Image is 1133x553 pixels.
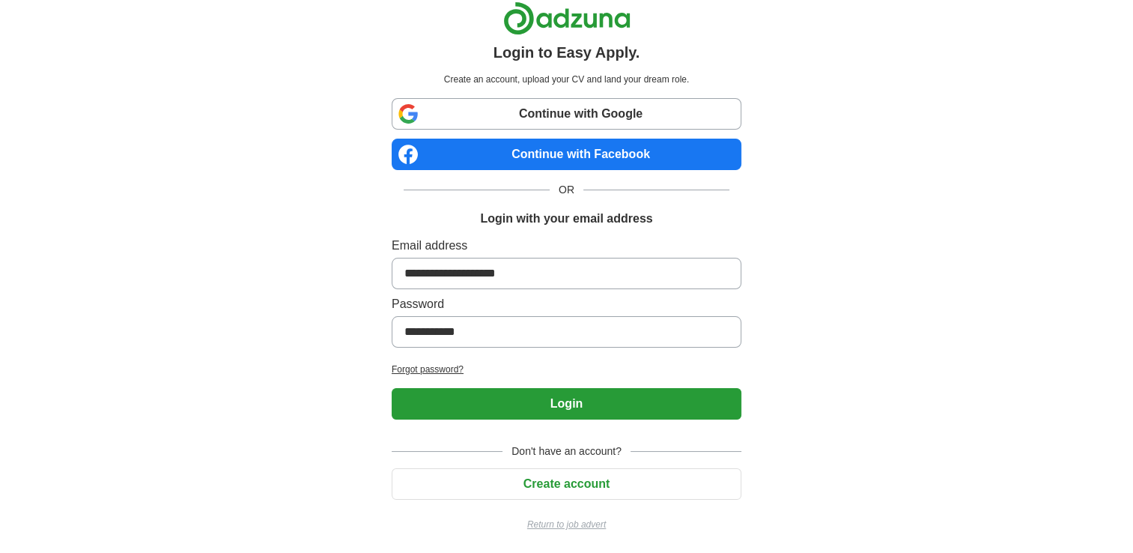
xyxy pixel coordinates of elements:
label: Email address [392,237,741,255]
p: Create an account, upload your CV and land your dream role. [395,73,738,86]
button: Create account [392,468,741,500]
h1: Login to Easy Apply. [493,41,640,64]
span: OR [550,182,583,198]
button: Login [392,388,741,420]
a: Return to job advert [392,518,741,531]
a: Create account [392,477,741,490]
a: Continue with Facebook [392,139,741,170]
img: Adzuna logo [503,1,631,35]
a: Forgot password? [392,363,741,376]
span: Don't have an account? [502,444,631,459]
h1: Login with your email address [480,210,652,228]
label: Password [392,295,741,313]
a: Continue with Google [392,98,741,130]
